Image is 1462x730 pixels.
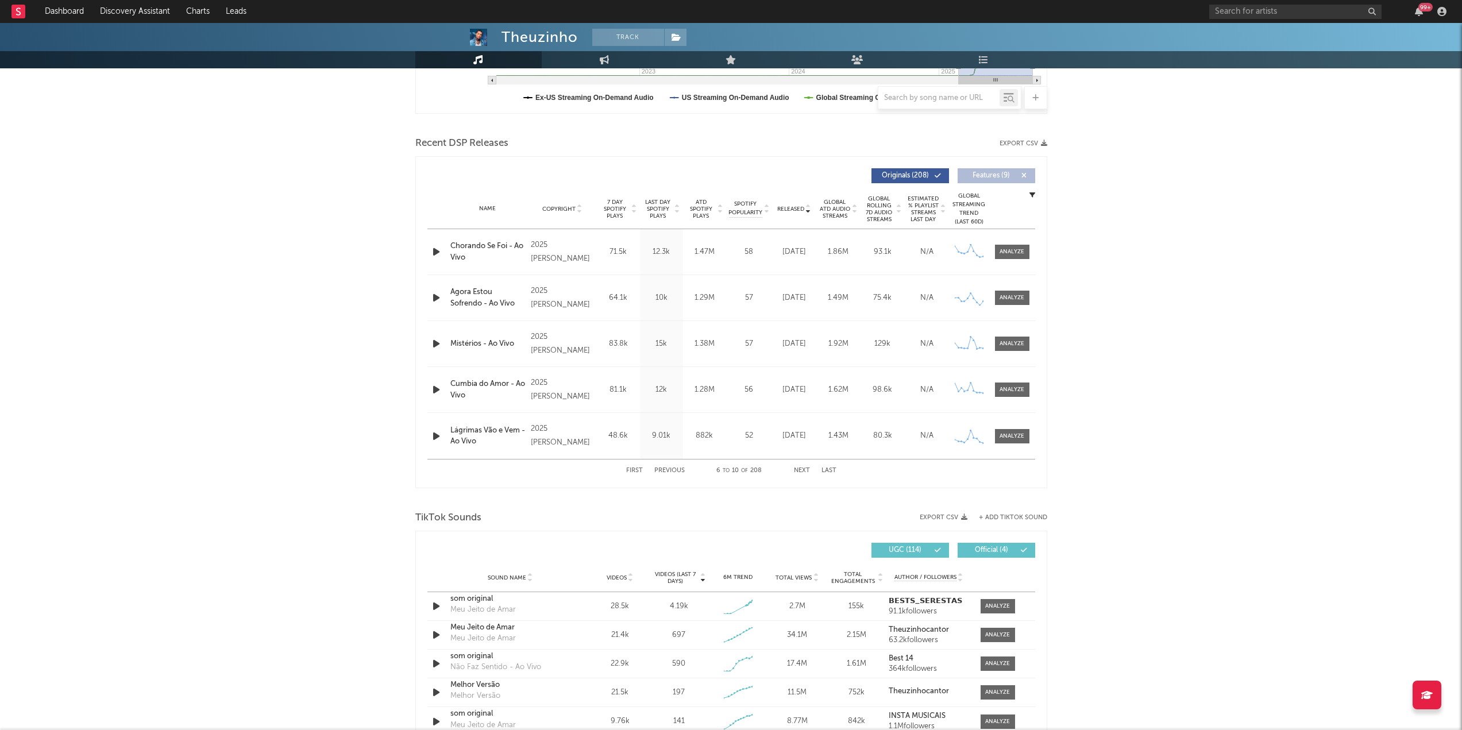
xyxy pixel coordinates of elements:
div: 590 [672,658,685,670]
span: Author / Followers [894,574,956,581]
div: 58 [729,246,769,258]
div: 93.1k [863,246,902,258]
span: Total Engagements [830,571,876,585]
span: Last Day Spotify Plays [643,199,673,219]
div: 75.4k [863,292,902,304]
div: Melhor Versão [450,679,570,691]
div: [DATE] [775,246,813,258]
div: N/A [908,292,946,304]
div: 2025 [PERSON_NAME] [531,422,593,450]
div: 9.76k [593,716,647,727]
div: 56 [729,384,769,396]
a: Lágrimas Vão e Vem - Ao Vivo [450,425,526,447]
div: [DATE] [775,430,813,442]
div: 21.5k [593,687,647,698]
span: Recent DSP Releases [415,137,508,150]
div: 1.49M [819,292,858,304]
div: 12.3k [643,246,680,258]
a: Chorando Se Foi - Ao Vivo [450,241,526,263]
span: Videos [607,574,627,581]
div: 2025 [PERSON_NAME] [531,330,593,358]
div: 64.1k [600,292,637,304]
span: Videos (last 7 days) [652,571,699,585]
div: N/A [908,430,946,442]
div: 71.5k [600,246,637,258]
a: som original [450,651,570,662]
div: 2025 [PERSON_NAME] [531,238,593,266]
div: N/A [908,246,946,258]
strong: Theuzinhocantor [889,687,949,695]
div: 28.5k [593,601,647,612]
span: Estimated % Playlist Streams Last Day [908,195,939,223]
div: 12k [643,384,680,396]
div: N/A [908,338,946,350]
span: ATD Spotify Plays [686,199,716,219]
span: Global ATD Audio Streams [819,199,851,219]
button: Official(4) [958,543,1035,558]
div: Agora Estou Sofrendo - Ao Vivo [450,287,526,309]
button: Last [821,468,836,474]
div: 10k [643,292,680,304]
div: 1.38M [686,338,723,350]
div: 1.92M [819,338,858,350]
div: 752k [830,687,883,698]
button: Track [592,29,664,46]
span: Features ( 9 ) [965,172,1018,179]
div: som original [450,708,570,720]
div: 80.3k [863,430,902,442]
div: 99 + [1418,3,1433,11]
span: Official ( 4 ) [965,547,1018,554]
a: INSTA MUSICAIS [889,712,969,720]
div: 22.9k [593,658,647,670]
a: Theuzinhocantor [889,687,969,696]
div: Meu Jeito de Amar [450,604,516,616]
div: Name [450,204,526,213]
div: 2025 [PERSON_NAME] [531,376,593,404]
div: 52 [729,430,769,442]
div: 4.19k [670,601,688,612]
div: 882k [686,430,723,442]
div: 6 10 208 [708,464,771,478]
a: Best 14 [889,655,969,663]
button: Export CSV [1000,140,1047,147]
a: Theuzinhocantor [889,626,969,634]
input: Search for artists [1209,5,1382,19]
div: 1.86M [819,246,858,258]
div: 2.15M [830,629,883,641]
div: 364k followers [889,665,969,673]
span: Total Views [776,574,812,581]
div: 63.2k followers [889,636,969,644]
span: 7 Day Spotify Plays [600,199,630,219]
div: 21.4k [593,629,647,641]
div: 9.01k [643,430,680,442]
div: 197 [673,687,685,698]
div: 129k [863,338,902,350]
strong: 𝗕𝗘𝗦𝗧𝗦_𝗦𝗘𝗥𝗘𝗦𝗧𝗔𝗦 [889,597,962,605]
div: 17.4M [770,658,824,670]
a: Cumbia do Amor - Ao Vivo [450,378,526,401]
a: Meu Jeito de Amar [450,622,570,634]
div: Melhor Versão [450,690,500,702]
div: 1.61M [830,658,883,670]
div: 1.28M [686,384,723,396]
div: [DATE] [775,384,813,396]
button: + Add TikTok Sound [979,515,1047,521]
a: som original [450,593,570,605]
a: 𝗕𝗘𝗦𝗧𝗦_𝗦𝗘𝗥𝗘𝗦𝗧𝗔𝗦 [889,597,969,605]
div: [DATE] [775,292,813,304]
span: Sound Name [488,574,526,581]
div: 842k [830,716,883,727]
div: 6M Trend [711,573,765,582]
div: 15k [643,338,680,350]
div: 1.29M [686,292,723,304]
div: 1.43M [819,430,858,442]
div: 141 [673,716,685,727]
button: Export CSV [920,514,967,521]
div: 8.77M [770,716,824,727]
button: Previous [654,468,685,474]
a: Mistérios - Ao Vivo [450,338,526,350]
